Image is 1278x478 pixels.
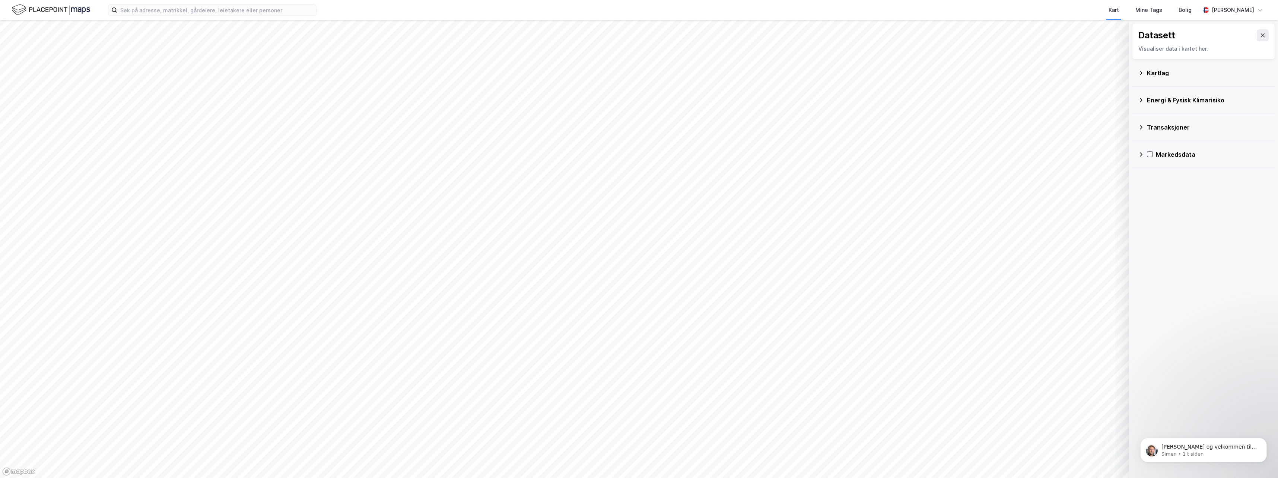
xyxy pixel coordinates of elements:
div: [PERSON_NAME] [1212,6,1254,15]
div: Mine Tags [1135,6,1162,15]
div: Datasett [1138,29,1175,41]
div: Visualiser data i kartet her. [1138,44,1269,53]
div: Energi & Fysisk Klimarisiko [1147,96,1269,105]
iframe: Intercom notifications melding [1129,422,1278,474]
div: Markedsdata [1156,150,1269,159]
div: Bolig [1179,6,1192,15]
a: Mapbox homepage [2,467,35,476]
input: Søk på adresse, matrikkel, gårdeiere, leietakere eller personer [117,4,316,16]
img: logo.f888ab2527a4732fd821a326f86c7f29.svg [12,3,90,16]
div: Kart [1109,6,1119,15]
div: Kartlag [1147,68,1269,77]
div: Transaksjoner [1147,123,1269,132]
